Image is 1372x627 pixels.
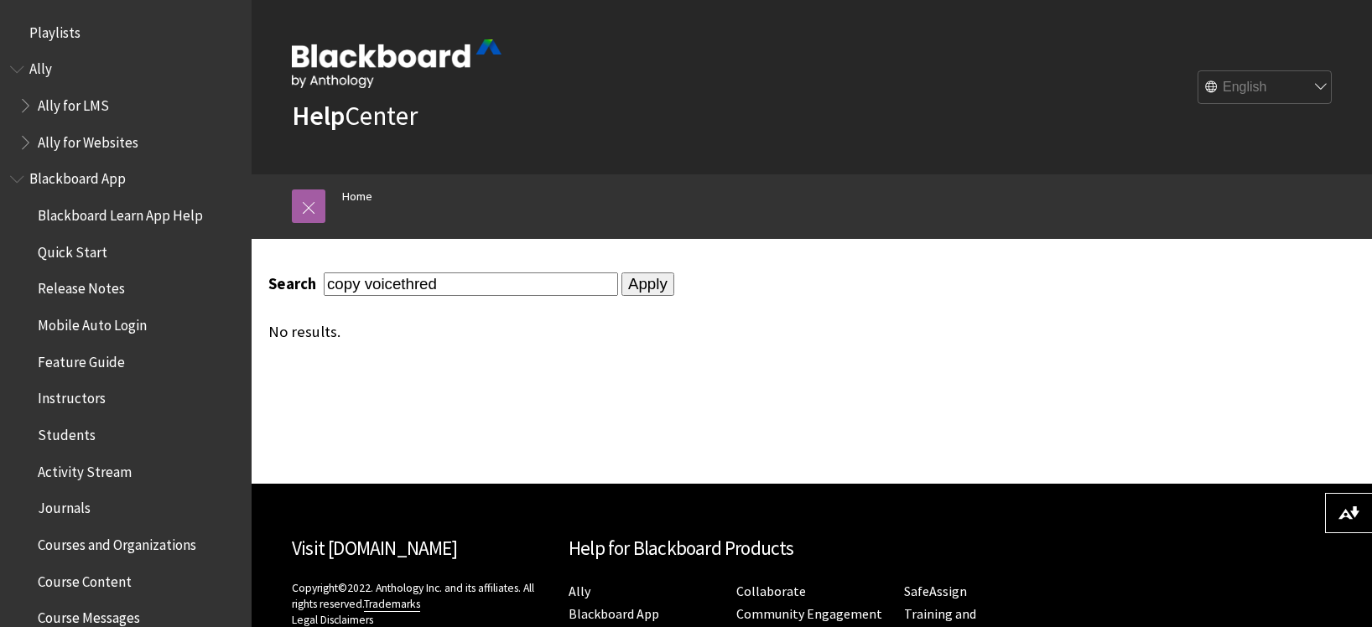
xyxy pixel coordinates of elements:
select: Site Language Selector [1198,71,1333,105]
input: Apply [621,272,674,296]
span: Feature Guide [38,348,125,370]
span: Blackboard App [29,165,126,188]
a: Home [342,186,372,207]
a: Blackboard App [569,605,659,623]
span: Ally for LMS [38,91,109,114]
span: Journals [38,495,91,517]
span: Release Notes [38,275,125,298]
span: Ally [29,55,52,78]
img: Blackboard by Anthology [292,39,502,88]
a: Trademarks [364,597,420,612]
span: Mobile Auto Login [38,311,147,334]
span: Ally for Websites [38,128,138,151]
nav: Book outline for Playlists [10,18,242,47]
span: Playlists [29,18,81,41]
span: Blackboard Learn App Help [38,201,203,224]
span: Course Messages [38,604,140,627]
a: Visit [DOMAIN_NAME] [292,536,457,560]
span: Quick Start [38,238,107,261]
div: No results. [268,323,1107,341]
span: Courses and Organizations [38,531,196,553]
a: SafeAssign [904,583,967,600]
strong: Help [292,99,345,132]
a: Ally [569,583,590,600]
span: Course Content [38,567,132,590]
a: HelpCenter [292,99,418,132]
span: Activity Stream [38,458,132,480]
h2: Help for Blackboard Products [569,534,1055,563]
label: Search [268,274,320,293]
span: Students [38,421,96,443]
span: Instructors [38,385,106,407]
a: Community Engagement [736,605,882,623]
nav: Book outline for Anthology Ally Help [10,55,242,157]
a: Collaborate [736,583,806,600]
